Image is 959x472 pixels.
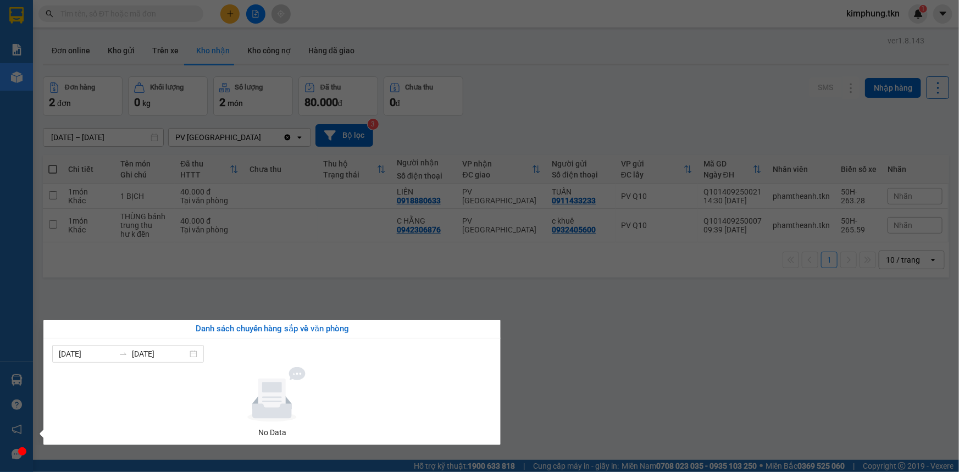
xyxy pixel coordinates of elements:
div: No Data [57,426,487,438]
input: Từ ngày [59,348,114,360]
input: Đến ngày [132,348,187,360]
span: to [119,349,128,358]
span: swap-right [119,349,128,358]
div: Danh sách chuyến hàng sắp về văn phòng [52,323,492,336]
